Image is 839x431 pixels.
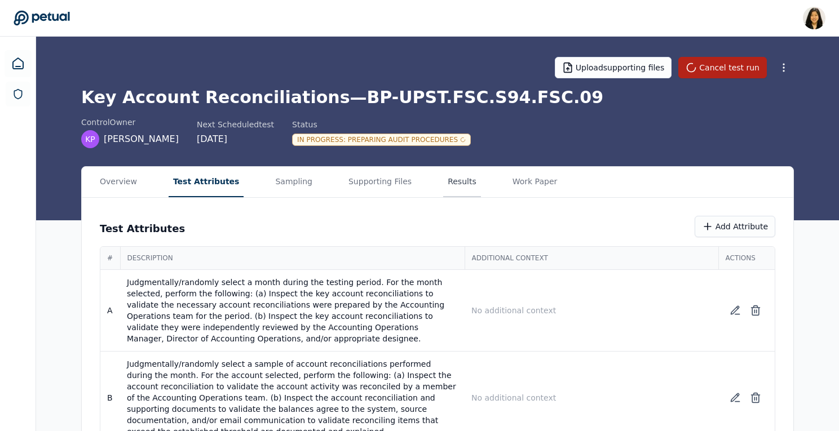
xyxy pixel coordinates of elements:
img: Renee Park [803,7,825,29]
button: Results [443,167,481,197]
td: Judgmentally/randomly select a month during the testing period. For the month selected, perform t... [120,270,465,352]
h3: Test Attributes [100,221,185,237]
button: Edit test attribute [725,388,745,408]
div: Status [292,119,471,130]
p: No additional context [471,392,712,403]
button: Add Attribute [695,216,775,237]
button: Delete test attribute [745,388,766,408]
button: Sampling [271,167,317,197]
button: Uploadsupporting files [555,57,672,78]
button: Overview [95,167,142,197]
a: SOC 1 Reports [6,82,30,106]
button: Test Attributes [169,167,244,197]
span: [PERSON_NAME] [104,132,179,146]
div: [DATE] [197,132,274,146]
span: KP [85,134,95,145]
button: More Options [774,57,794,78]
div: Next Scheduled test [197,119,274,130]
td: A [100,270,120,352]
a: Go to Dashboard [14,10,70,26]
span: Description [127,254,458,263]
span: Additional Context [472,254,712,263]
div: In Progress : Preparing Audit Procedures [292,134,471,146]
div: control Owner [81,117,179,128]
button: Delete test attribute [745,300,766,321]
span: # [107,254,113,263]
p: No additional context [471,305,712,316]
span: Actions [726,254,769,263]
h1: Key Account Reconciliations — BP-UPST.FSC.S94.FSC.09 [81,87,794,108]
button: Cancel test run [678,57,767,78]
button: Supporting Files [344,167,416,197]
button: Work Paper [508,167,562,197]
button: Edit test attribute [725,300,745,321]
a: Dashboard [5,50,32,77]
